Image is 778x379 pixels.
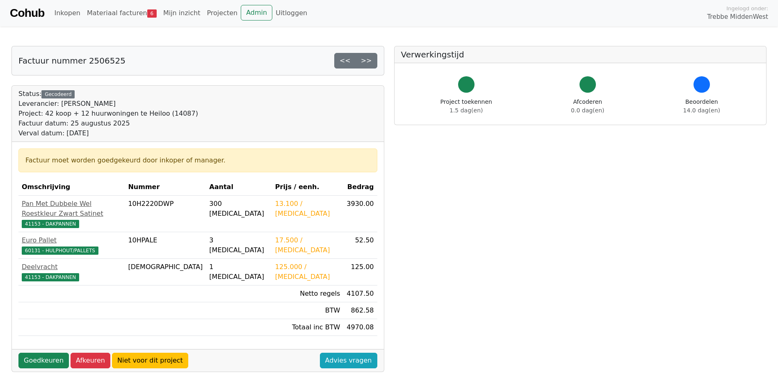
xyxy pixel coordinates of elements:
h5: Verwerkingstijd [401,50,760,59]
div: Project toekennen [440,98,492,115]
td: 52.50 [343,232,377,259]
span: 14.0 dag(en) [683,107,720,114]
div: 300 [MEDICAL_DATA] [209,199,268,219]
a: Cohub [10,3,44,23]
div: Pan Met Dubbele Wel Roestkleur Zwart Satinet [22,199,121,219]
div: Afcoderen [571,98,604,115]
th: Aantal [206,179,272,196]
div: 17.500 / [MEDICAL_DATA] [275,235,340,255]
span: 41153 - DAKPANNEN [22,273,79,281]
div: Factuur datum: 25 augustus 2025 [18,119,198,128]
h5: Factuur nummer 2506525 [18,56,125,66]
a: Materiaal facturen6 [84,5,160,21]
div: Leverancier: [PERSON_NAME] [18,99,198,109]
th: Nummer [125,179,206,196]
a: Admin [241,5,272,21]
div: Project: 42 koop + 12 huurwoningen te Heiloo (14087) [18,109,198,119]
div: Status: [18,89,198,138]
a: Pan Met Dubbele Wel Roestkleur Zwart Satinet41153 - DAKPANNEN [22,199,121,228]
span: Ingelogd onder: [726,5,768,12]
td: 125.00 [343,259,377,285]
div: 125.000 / [MEDICAL_DATA] [275,262,340,282]
span: 41153 - DAKPANNEN [22,220,79,228]
span: Trebbe MiddenWest [707,12,768,22]
a: << [334,53,356,68]
td: 4970.08 [343,319,377,336]
th: Bedrag [343,179,377,196]
div: Deelvracht [22,262,121,272]
td: Netto regels [272,285,343,302]
a: Deelvracht41153 - DAKPANNEN [22,262,121,282]
a: Euro Pallet60131 - HULPHOUT/PALLETS [22,235,121,255]
div: 3 [MEDICAL_DATA] [209,235,268,255]
a: Advies vragen [320,353,377,368]
td: 862.58 [343,302,377,319]
div: Gecodeerd [41,90,75,98]
span: 6 [147,9,157,18]
div: 1 [MEDICAL_DATA] [209,262,268,282]
a: Mijn inzicht [160,5,204,21]
div: Beoordelen [683,98,720,115]
td: BTW [272,302,343,319]
td: 3930.00 [343,196,377,232]
a: Goedkeuren [18,353,69,368]
span: 1.5 dag(en) [449,107,483,114]
td: 10H2220DWP [125,196,206,232]
td: 10HPALE [125,232,206,259]
div: 13.100 / [MEDICAL_DATA] [275,199,340,219]
span: 60131 - HULPHOUT/PALLETS [22,247,98,255]
td: 4107.50 [343,285,377,302]
td: [DEMOGRAPHIC_DATA] [125,259,206,285]
div: Euro Pallet [22,235,121,245]
a: Inkopen [51,5,83,21]
div: Factuur moet worden goedgekeurd door inkoper of manager. [25,155,370,165]
a: Afkeuren [71,353,110,368]
a: Niet voor dit project [112,353,188,368]
th: Prijs / eenh. [272,179,343,196]
a: Projecten [203,5,241,21]
td: Totaal inc BTW [272,319,343,336]
span: 0.0 dag(en) [571,107,604,114]
th: Omschrijving [18,179,125,196]
a: >> [356,53,377,68]
a: Uitloggen [272,5,310,21]
div: Verval datum: [DATE] [18,128,198,138]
